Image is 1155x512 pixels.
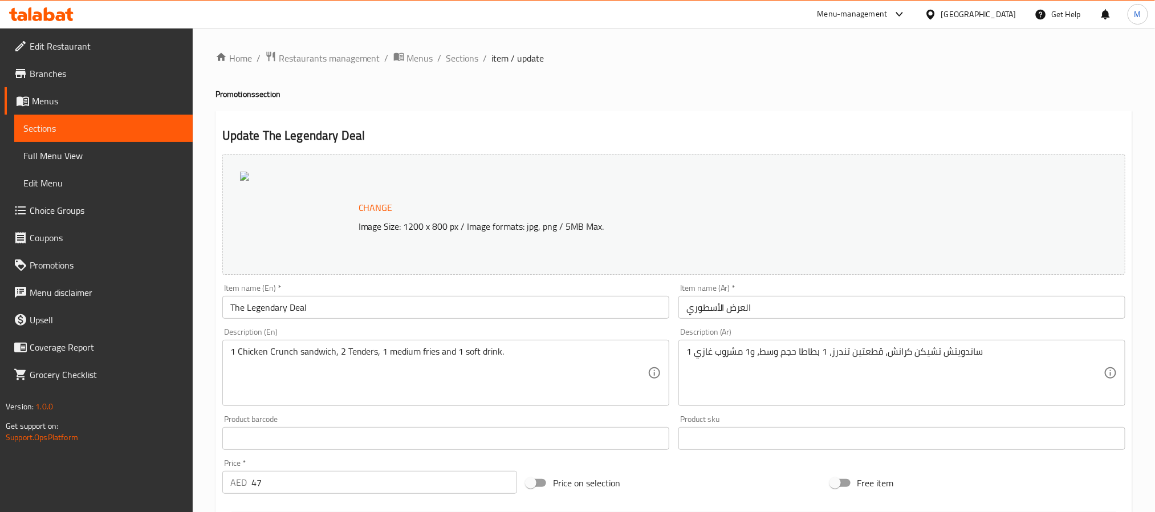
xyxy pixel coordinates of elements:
[1134,8,1141,21] span: M
[5,334,193,361] a: Coverage Report
[30,258,184,272] span: Promotions
[5,32,193,60] a: Edit Restaurant
[5,60,193,87] a: Branches
[30,368,184,381] span: Grocery Checklist
[251,471,517,494] input: Please enter price
[14,115,193,142] a: Sections
[678,427,1125,450] input: Please enter product sku
[222,296,669,319] input: Enter name En
[30,313,184,327] span: Upsell
[257,51,261,65] li: /
[5,279,193,306] a: Menu disclaimer
[30,286,184,299] span: Menu disclaimer
[446,51,479,65] a: Sections
[30,39,184,53] span: Edit Restaurant
[5,197,193,224] a: Choice Groups
[14,169,193,197] a: Edit Menu
[6,430,78,445] a: Support.OpsPlatform
[678,296,1125,319] input: Enter name Ar
[354,196,397,220] button: Change
[30,67,184,80] span: Branches
[553,476,620,490] span: Price on selection
[5,251,193,279] a: Promotions
[215,51,252,65] a: Home
[30,231,184,245] span: Coupons
[230,346,648,400] textarea: 1 Chicken Crunch sandwich, 2 Tenders, 1 medium fries and 1 soft drink.
[222,127,1125,144] h2: Update The Legendary Deal
[5,361,193,388] a: Grocery Checklist
[30,204,184,217] span: Choice Groups
[354,220,1005,233] p: Image Size: 1200 x 800 px / Image formats: jpg, png / 5MB Max.
[222,427,669,450] input: Please enter product barcode
[35,399,53,414] span: 1.0.0
[5,306,193,334] a: Upsell
[5,87,193,115] a: Menus
[32,94,184,108] span: Menus
[279,51,380,65] span: Restaurants management
[407,51,433,65] span: Menus
[230,476,247,489] p: AED
[385,51,389,65] li: /
[857,476,894,490] span: Free item
[483,51,487,65] li: /
[265,51,380,66] a: Restaurants management
[818,7,888,21] div: Menu-management
[5,224,193,251] a: Coupons
[438,51,442,65] li: /
[941,8,1016,21] div: [GEOGRAPHIC_DATA]
[23,121,184,135] span: Sections
[359,200,393,216] span: Change
[6,399,34,414] span: Version:
[30,340,184,354] span: Coverage Report
[215,51,1132,66] nav: breadcrumb
[14,142,193,169] a: Full Menu View
[23,176,184,190] span: Edit Menu
[492,51,544,65] span: item / update
[6,418,58,433] span: Get support on:
[215,88,1132,100] h4: Promotions section
[240,172,249,181] img: 0935A846F7580096CD45BBE5D056761C
[393,51,433,66] a: Menus
[686,346,1104,400] textarea: 1 ساندويتش تشيكن كرانش، قطعتين تندرز، 1 بطاطا حجم وسط، و1 مشروب غازي
[23,149,184,162] span: Full Menu View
